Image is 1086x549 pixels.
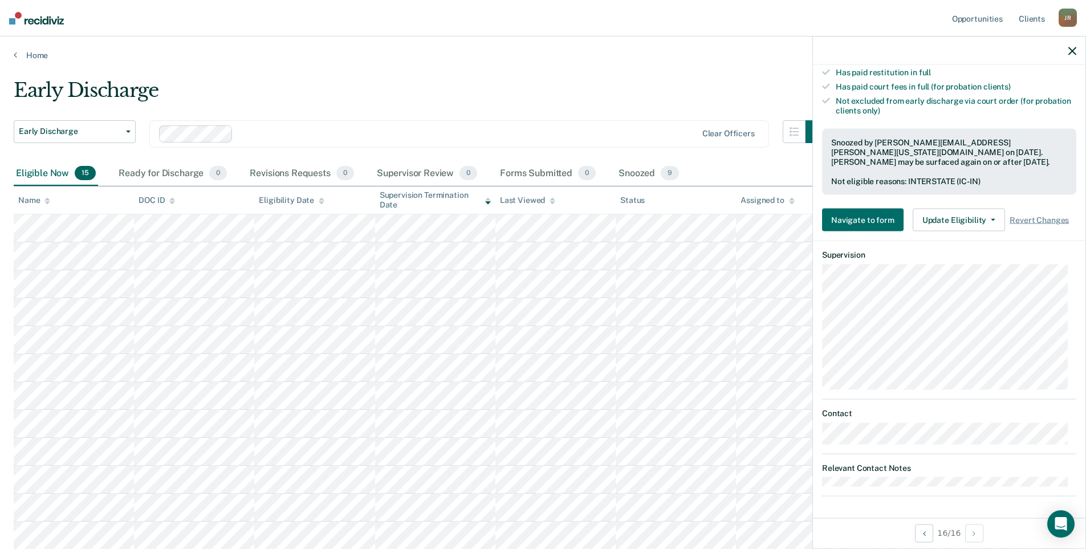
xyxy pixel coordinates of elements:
[919,68,931,77] span: full
[822,409,1076,418] dt: Contact
[831,176,1067,186] div: Not eligible reasons: INTERSTATE (IC-IN)
[813,518,1085,548] div: 16 / 16
[831,138,1067,166] div: Snoozed by [PERSON_NAME][EMAIL_ADDRESS][PERSON_NAME][US_STATE][DOMAIN_NAME] on [DATE]. [PERSON_NA...
[661,166,679,181] span: 9
[18,196,50,205] div: Name
[915,524,933,542] button: Previous Opportunity
[9,12,64,25] img: Recidiviz
[116,161,229,186] div: Ready for Discharge
[702,129,755,139] div: Clear officers
[209,166,227,181] span: 0
[259,196,324,205] div: Eligibility Date
[500,196,555,205] div: Last Viewed
[19,127,121,136] span: Early Discharge
[139,196,175,205] div: DOC ID
[836,82,1076,92] div: Has paid court fees in full (for probation
[741,196,794,205] div: Assigned to
[822,463,1076,473] dt: Relevant Contact Notes
[375,161,480,186] div: Supervisor Review
[822,209,908,231] a: Navigate to form
[913,209,1005,231] button: Update Eligibility
[247,161,356,186] div: Revisions Requests
[616,161,681,186] div: Snoozed
[498,161,598,186] div: Forms Submitted
[822,209,904,231] button: Navigate to form
[1010,215,1069,225] span: Revert Changes
[14,50,1072,60] a: Home
[983,82,1011,91] span: clients)
[336,166,354,181] span: 0
[836,68,1076,78] div: Has paid restitution in
[965,524,983,542] button: Next Opportunity
[578,166,596,181] span: 0
[863,105,880,115] span: only)
[1059,9,1077,27] div: J R
[14,79,828,111] div: Early Discharge
[75,166,96,181] span: 15
[822,250,1076,260] dt: Supervision
[380,190,491,210] div: Supervision Termination Date
[620,196,645,205] div: Status
[459,166,477,181] span: 0
[1047,510,1075,538] div: Open Intercom Messenger
[14,161,98,186] div: Eligible Now
[836,96,1076,115] div: Not excluded from early discharge via court order (for probation clients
